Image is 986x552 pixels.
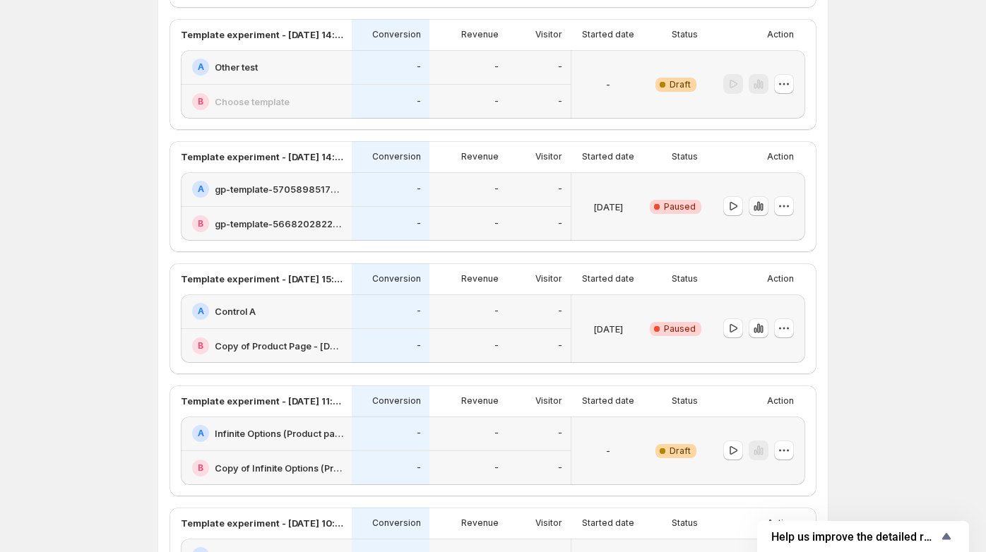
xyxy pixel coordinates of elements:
[494,61,499,73] p: -
[494,306,499,317] p: -
[672,151,698,162] p: Status
[417,184,421,195] p: -
[558,218,562,229] p: -
[215,461,343,475] h2: Copy of Infinite Options (Product page)
[198,96,203,107] h2: B
[606,444,610,458] p: -
[558,462,562,474] p: -
[670,445,691,457] span: Draft
[494,184,499,195] p: -
[417,340,421,352] p: -
[672,273,698,284] p: Status
[558,96,562,107] p: -
[558,184,562,195] p: -
[461,517,499,529] p: Revenue
[181,516,343,530] p: Template experiment - [DATE] 10:00:59
[771,528,955,545] button: Show survey - Help us improve the detailed report for A/B campaigns
[198,462,203,474] h2: B
[767,151,794,162] p: Action
[198,340,203,352] h2: B
[181,28,343,42] p: Template experiment - [DATE] 14:26:35
[670,79,691,90] span: Draft
[672,395,698,407] p: Status
[535,151,562,162] p: Visitor
[494,96,499,107] p: -
[215,304,256,318] h2: Control A
[417,428,421,439] p: -
[461,29,499,40] p: Revenue
[417,96,421,107] p: -
[198,184,204,195] h2: A
[672,517,698,529] p: Status
[767,273,794,284] p: Action
[535,395,562,407] p: Visitor
[582,29,634,40] p: Started date
[664,201,696,212] span: Paused
[372,151,421,162] p: Conversion
[461,151,499,162] p: Revenue
[494,340,499,352] p: -
[198,428,204,439] h2: A
[494,428,499,439] p: -
[558,306,562,317] p: -
[181,394,343,408] p: Template experiment - [DATE] 11:35:23
[535,29,562,40] p: Visitor
[593,200,623,214] p: [DATE]
[535,517,562,529] p: Visitor
[767,395,794,407] p: Action
[771,530,938,544] span: Help us improve the detailed report for A/B campaigns
[582,395,634,407] p: Started date
[535,273,562,284] p: Visitor
[606,78,610,92] p: -
[215,60,258,74] h2: Other test
[198,306,204,317] h2: A
[558,428,562,439] p: -
[215,217,343,231] h2: gp-template-566820282233259049
[461,273,499,284] p: Revenue
[198,218,203,229] h2: B
[582,517,634,529] p: Started date
[372,29,421,40] p: Conversion
[181,150,343,164] p: Template experiment - [DATE] 14:56:36
[215,339,343,353] h2: Copy of Product Page - [DATE] 11:25:45
[461,395,499,407] p: Revenue
[664,323,696,335] span: Paused
[672,29,698,40] p: Status
[215,426,343,440] h2: Infinite Options (Product page)
[198,61,204,73] h2: A
[372,517,421,529] p: Conversion
[181,272,343,286] p: Template experiment - [DATE] 15:38:27
[582,273,634,284] p: Started date
[582,151,634,162] p: Started date
[558,61,562,73] p: -
[417,306,421,317] p: -
[494,218,499,229] p: -
[417,462,421,474] p: -
[215,182,343,196] h2: gp-template-570589851733197639
[593,322,623,336] p: [DATE]
[372,273,421,284] p: Conversion
[767,517,794,529] p: Action
[417,61,421,73] p: -
[417,218,421,229] p: -
[767,29,794,40] p: Action
[215,95,290,109] h2: Choose template
[558,340,562,352] p: -
[372,395,421,407] p: Conversion
[494,462,499,474] p: -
